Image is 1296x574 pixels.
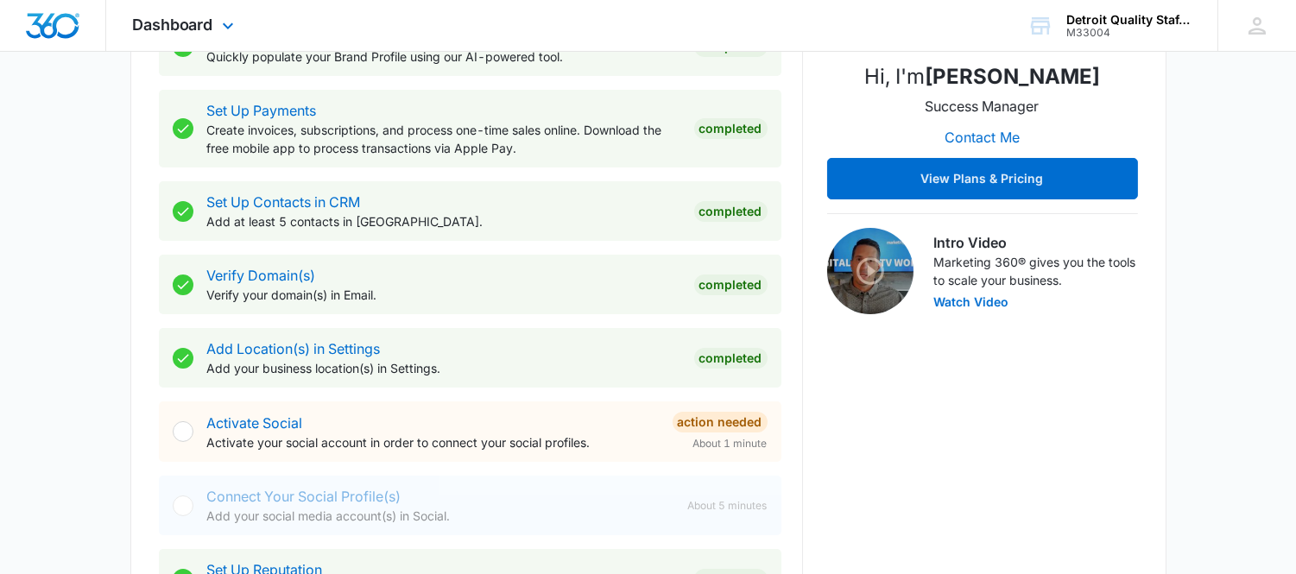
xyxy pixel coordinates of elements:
a: Activate Social [207,414,303,432]
a: Set Up Payments [207,102,317,119]
h3: Intro Video [934,232,1138,253]
p: Verify your domain(s) in Email. [207,286,680,304]
span: About 5 minutes [688,498,768,514]
button: View Plans & Pricing [827,158,1138,199]
p: Hi, I'm [864,61,1100,92]
div: Completed [694,118,768,139]
div: Completed [694,201,768,222]
p: Add your business location(s) in Settings. [207,359,680,377]
div: account id [1066,27,1192,39]
span: Dashboard [132,16,213,34]
strong: [PERSON_NAME] [925,64,1100,89]
p: Quickly populate your Brand Profile using our AI-powered tool. [207,47,680,66]
a: Set Up Contacts in CRM [207,193,361,211]
div: Completed [694,348,768,369]
p: Marketing 360® gives you the tools to scale your business. [934,253,1138,289]
p: Add at least 5 contacts in [GEOGRAPHIC_DATA]. [207,212,680,230]
p: Success Manager [926,96,1040,117]
p: Activate your social account in order to connect your social profiles. [207,433,659,451]
p: Add your social media account(s) in Social. [207,507,674,525]
button: Contact Me [927,117,1037,158]
button: Watch Video [934,296,1009,308]
p: Create invoices, subscriptions, and process one-time sales online. Download the free mobile app t... [207,121,680,157]
div: Action Needed [673,412,768,432]
a: Verify Domain(s) [207,267,316,284]
span: About 1 minute [693,436,768,451]
img: Intro Video [827,228,914,314]
div: account name [1066,13,1192,27]
a: Add Location(s) in Settings [207,340,381,357]
div: Completed [694,274,768,295]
